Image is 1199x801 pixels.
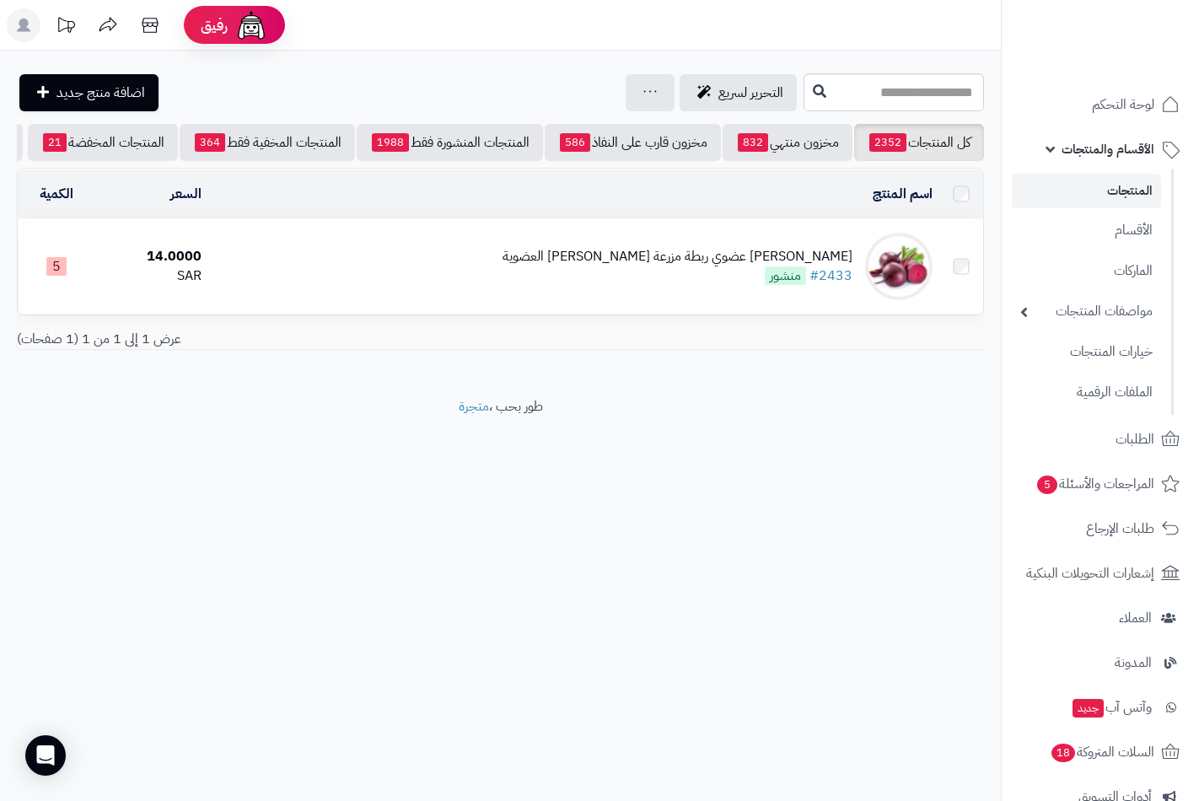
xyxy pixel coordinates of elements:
a: خيارات المنتجات [1012,334,1161,370]
span: اضافة منتج جديد [56,83,145,103]
span: طلبات الإرجاع [1086,517,1154,540]
span: السلات المتروكة [1050,740,1154,764]
a: وآتس آبجديد [1012,687,1189,728]
span: 364 [195,133,225,152]
div: [PERSON_NAME] عضوي ربطة مزرعة [PERSON_NAME] العضوية [503,247,852,266]
a: الماركات [1012,253,1161,289]
span: الطلبات [1116,427,1154,451]
span: 832 [738,133,768,152]
a: متجرة [459,396,489,417]
a: السلات المتروكة18 [1012,732,1189,772]
a: طلبات الإرجاع [1012,508,1189,549]
a: السعر [170,184,202,204]
a: مخزون قارب على النفاذ586 [545,124,721,161]
a: #2433 [809,266,852,286]
a: مخزون منتهي832 [723,124,852,161]
a: المدونة [1012,642,1189,683]
a: المنتجات [1012,174,1161,208]
a: الطلبات [1012,419,1189,460]
span: 5 [1037,475,1057,493]
span: 586 [560,133,590,152]
div: Open Intercom Messenger [25,735,66,776]
span: 1988 [372,133,409,152]
span: العملاء [1119,606,1152,630]
div: 14.0000 [102,247,202,266]
a: الكمية [40,184,73,204]
a: لوحة التحكم [1012,84,1189,125]
a: اضافة منتج جديد [19,74,159,111]
a: المنتجات المخفية فقط364 [180,124,355,161]
a: المنتجات المنشورة فقط1988 [357,124,543,161]
span: إشعارات التحويلات البنكية [1026,562,1154,585]
span: منشور [765,266,806,285]
div: عرض 1 إلى 1 من 1 (1 صفحات) [4,330,501,349]
span: الأقسام والمنتجات [1062,137,1154,161]
span: 5 [46,257,67,276]
a: الأقسام [1012,212,1161,249]
span: وآتس آب [1071,696,1152,719]
span: 18 [1051,743,1075,761]
span: المدونة [1115,651,1152,675]
a: اسم المنتج [873,184,933,204]
span: التحرير لسريع [718,83,783,103]
a: مواصفات المنتجات [1012,293,1161,330]
a: إشعارات التحويلات البنكية [1012,553,1189,594]
img: شمندر عضوي ربطة مزرعة الشهوان العضوية [865,233,933,300]
a: التحرير لسريع [680,74,797,111]
span: 2352 [869,133,906,152]
a: الملفات الرقمية [1012,374,1161,411]
span: 21 [43,133,67,152]
span: المراجعات والأسئلة [1035,472,1154,496]
span: رفيق [201,15,228,35]
img: logo-2.png [1084,41,1183,77]
a: العملاء [1012,598,1189,638]
a: كل المنتجات2352 [854,124,984,161]
a: تحديثات المنصة [45,8,87,46]
span: لوحة التحكم [1092,93,1154,116]
a: المراجعات والأسئلة5 [1012,464,1189,504]
span: جديد [1073,699,1104,718]
img: ai-face.png [234,8,268,42]
a: المنتجات المخفضة21 [28,124,178,161]
div: SAR [102,266,202,286]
